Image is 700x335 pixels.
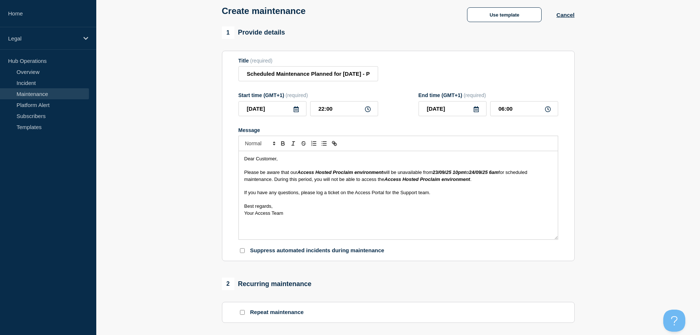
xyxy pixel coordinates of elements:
div: Recurring maintenance [222,278,312,290]
span: for scheduled maintenance. During this period, you will not be able to access the [244,170,529,182]
input: Repeat maintenance [240,310,245,315]
span: (required) [464,92,486,98]
span: Font size [242,139,278,148]
iframe: Help Scout Beacon - Open [663,310,685,332]
em: Access Hosted Proclaim environment [384,177,470,182]
span: 2 [222,278,234,290]
button: Toggle bulleted list [319,139,329,148]
em: 25 10pm [446,170,465,175]
button: Toggle link [329,139,340,148]
span: If you have any questions, please log a ticket on the Access Portal for the Support team. [244,190,431,195]
span: Best regards, [244,203,273,209]
span: (required) [286,92,308,98]
button: Toggle ordered list [309,139,319,148]
span: Dear Customer, [244,156,278,161]
span: (required) [250,58,273,64]
p: Suppress automated incidents during maintenance [250,247,384,254]
button: Toggle strikethrough text [298,139,309,148]
span: will be unavailable from [383,170,432,175]
div: Start time (GMT+1) [238,92,378,98]
button: Use template [467,7,542,22]
p: Legal [8,35,79,42]
h1: Create maintenance [222,6,306,16]
span: 1 [222,26,234,39]
p: Repeat maintenance [250,309,304,316]
input: Suppress automated incidents during maintenance [240,248,245,253]
input: YYYY-MM-DD [238,101,306,116]
div: Provide details [222,26,285,39]
div: Title [238,58,378,64]
input: Title [238,66,378,81]
strong: 23/09/ [433,170,465,175]
div: End time (GMT+1) [419,92,558,98]
button: Toggle italic text [288,139,298,148]
button: Toggle bold text [278,139,288,148]
span: Your Access Team [244,210,283,216]
span: . [470,177,471,182]
strong: 24/09/ [469,170,499,175]
em: Access Hosted Proclaim environment [297,170,383,175]
input: YYYY-MM-DD [419,101,487,116]
span: to [465,170,469,175]
input: HH:MM [310,101,378,116]
div: Message [239,151,558,239]
input: HH:MM [490,101,558,116]
em: 25 6am [482,170,499,175]
span: Please be aware that our [244,170,298,175]
button: Cancel [556,12,574,18]
div: Message [238,127,558,133]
